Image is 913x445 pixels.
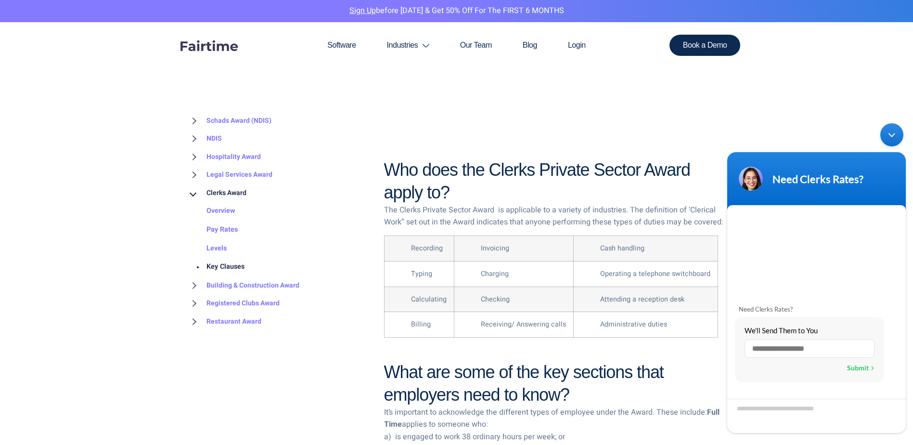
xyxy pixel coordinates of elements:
[7,5,906,17] p: before [DATE] & Get 50% Off for the FIRST 6 MONTHS
[187,148,261,166] a: Hospitality Award
[372,22,445,68] a: Industries
[411,243,447,254] li: Recording
[384,159,726,204] h2: Who does the Clerks Private Sector Award apply to?
[187,166,272,184] a: Legal Services Award
[187,276,299,295] a: Building & Construction Award
[384,431,726,444] p: a) is engaged to work 38 ordinary hours per week; or
[187,184,246,202] a: Clerks Award
[349,5,376,16] a: Sign Up
[187,258,244,277] a: Key Clauses
[600,269,710,279] li: Operating a telephone switchboard
[384,204,726,229] p: The Clerks Private Sector Award is applicable to a variety of industries. The definition of ‘Cler...
[481,243,566,254] li: Invoicing
[384,406,720,431] strong: Full Time
[187,221,238,239] a: Pay Rates
[683,41,727,49] span: Book a Demo
[481,269,566,279] li: Charging
[187,202,235,221] a: Overview
[481,319,566,330] li: Receiving/ Answering calls
[722,118,911,438] iframe: SalesIQ Chatwindow
[187,313,261,331] a: Restaurant Award
[187,130,222,148] a: NDIS
[187,92,370,331] div: BROWSE TOPICS
[312,22,371,68] a: Software
[187,112,370,331] nav: BROWSE TOPICS
[187,295,280,313] a: Registered Clubs Award
[600,319,710,330] li: Administrative duties
[187,112,271,130] a: Schads Award (NDIS)
[411,319,447,330] li: Billing
[553,22,601,68] a: Login
[411,269,447,279] li: Typing
[600,243,710,254] li: Cash handling
[481,294,566,305] li: Checking
[507,22,553,68] a: Blog
[384,361,726,406] h2: What are some of the key sections that employers need to know?
[600,294,710,305] li: Attending a reception desk
[411,294,447,305] li: Calculating
[187,239,227,258] a: Levels
[669,35,741,56] a: Book a Demo
[445,22,507,68] a: Our Team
